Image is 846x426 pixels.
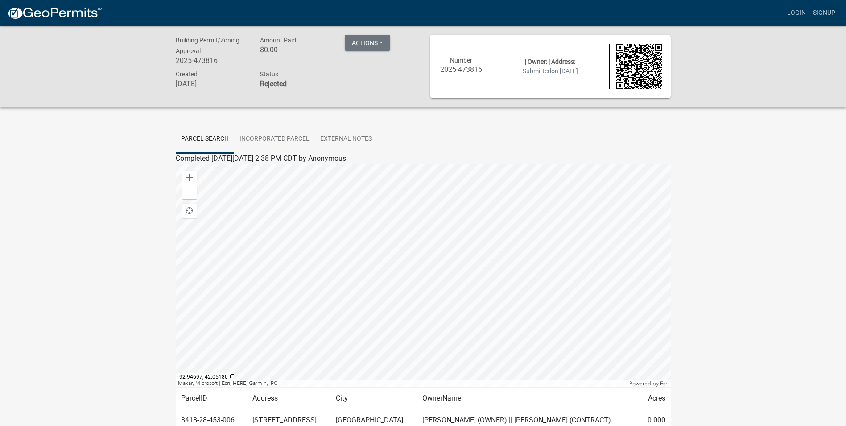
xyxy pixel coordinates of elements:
td: OwnerName [417,387,639,409]
td: Acres [639,387,670,409]
td: ParcelID [176,387,247,409]
a: Esri [660,380,669,387]
a: Incorporated Parcel [234,125,315,154]
span: Status [260,71,278,78]
a: Login [784,4,809,21]
h6: 2025-473816 [176,56,247,65]
div: Find my location [182,204,197,218]
span: Completed [DATE][DATE] 2:38 PM CDT by Anonymous [176,154,346,163]
span: | Owner: | Address: [525,58,575,65]
span: Building Permit/Zoning Approval [176,37,239,54]
div: Powered by [627,380,671,387]
h6: [DATE] [176,79,247,88]
span: Amount Paid [260,37,296,44]
div: Maxar, Microsoft | Esri, HERE, Garmin, iPC [176,380,627,387]
h6: 2025-473816 [439,65,484,74]
td: Address [247,387,330,409]
a: Signup [809,4,839,21]
span: Submitted on [DATE] [523,67,578,75]
span: Number [450,57,472,64]
img: QR code [616,44,662,89]
td: City [330,387,417,409]
button: Actions [345,35,390,51]
span: Created [176,71,198,78]
strong: Rejected [260,79,287,88]
a: External Notes [315,125,377,154]
a: Parcel search [176,125,234,154]
div: Zoom out [182,185,197,199]
h6: $0.00 [260,46,331,54]
div: Zoom in [182,171,197,185]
